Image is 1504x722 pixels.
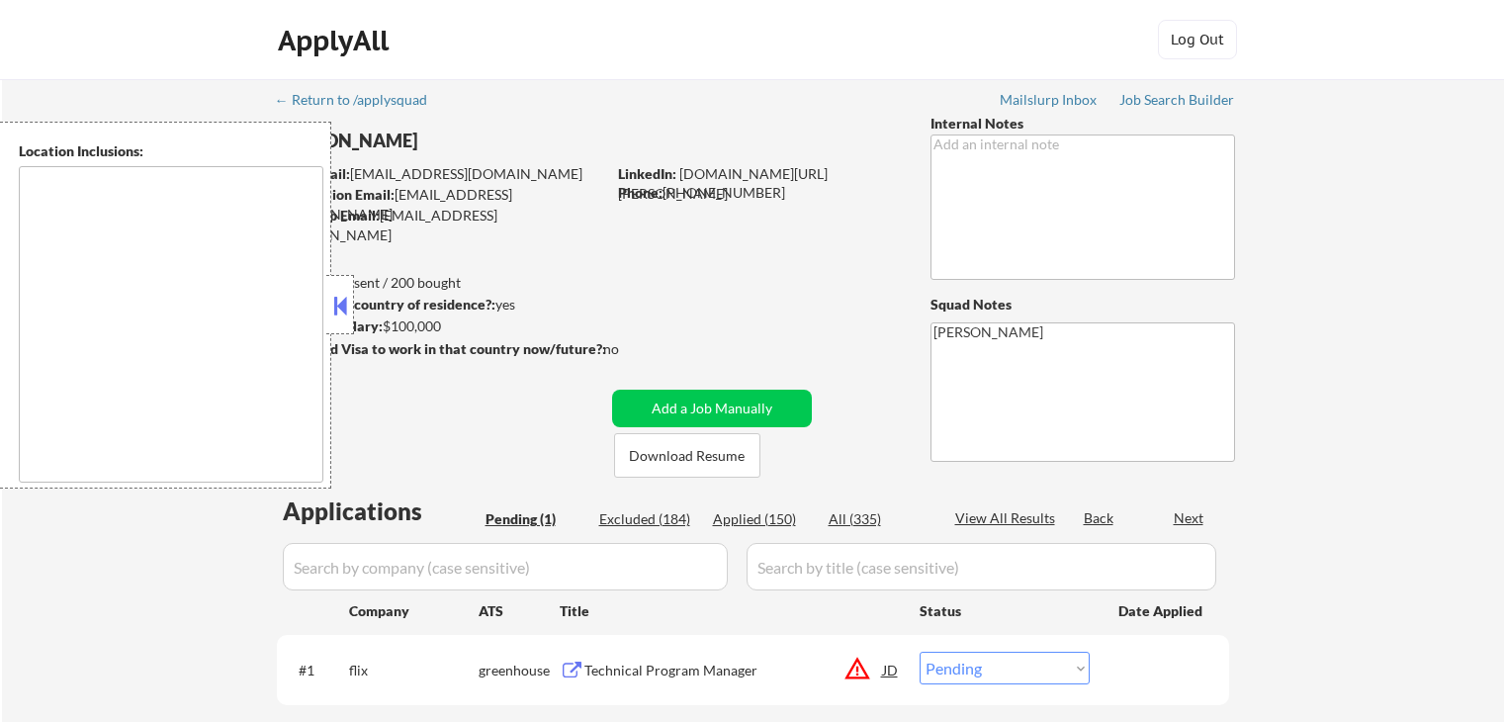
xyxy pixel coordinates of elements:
div: Applications [283,499,479,523]
button: warning_amber [843,655,871,682]
div: JD [881,652,901,687]
div: View All Results [955,508,1061,528]
button: Log Out [1158,20,1237,59]
div: Status [920,592,1090,628]
div: ApplyAll [278,24,395,57]
div: Pending (1) [486,509,584,529]
div: 150 sent / 200 bought [276,273,605,293]
div: ATS [479,601,560,621]
div: Technical Program Manager [584,661,883,680]
div: Internal Notes [930,114,1235,134]
div: greenhouse [479,661,560,680]
a: [DOMAIN_NAME][URL][PERSON_NAME] [618,165,828,202]
div: Back [1084,508,1115,528]
div: Next [1174,508,1205,528]
div: [EMAIL_ADDRESS][DOMAIN_NAME] [278,164,605,184]
div: $100,000 [276,316,605,336]
div: [EMAIL_ADDRESS][DOMAIN_NAME] [277,206,605,244]
input: Search by company (case sensitive) [283,543,728,590]
strong: LinkedIn: [618,165,676,182]
button: Download Resume [614,433,760,478]
div: [EMAIL_ADDRESS][DOMAIN_NAME] [278,185,605,224]
div: Job Search Builder [1119,93,1235,107]
div: [PERSON_NAME] [277,129,683,153]
div: Title [560,601,901,621]
div: no [603,339,660,359]
strong: Can work in country of residence?: [276,296,495,313]
div: flix [349,661,479,680]
div: ← Return to /applysquad [275,93,446,107]
div: Applied (150) [713,509,812,529]
div: Company [349,601,479,621]
strong: Phone: [618,184,663,201]
div: [PHONE_NUMBER] [618,183,898,203]
div: Excluded (184) [599,509,698,529]
button: Add a Job Manually [612,390,812,427]
div: #1 [299,661,333,680]
div: Location Inclusions: [19,141,323,161]
div: yes [276,295,599,315]
a: Mailslurp Inbox [1000,92,1099,112]
a: ← Return to /applysquad [275,92,446,112]
div: Date Applied [1118,601,1205,621]
input: Search by title (case sensitive) [747,543,1216,590]
div: Mailslurp Inbox [1000,93,1099,107]
div: All (335) [829,509,928,529]
strong: Will need Visa to work in that country now/future?: [277,340,606,357]
div: Squad Notes [930,295,1235,315]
